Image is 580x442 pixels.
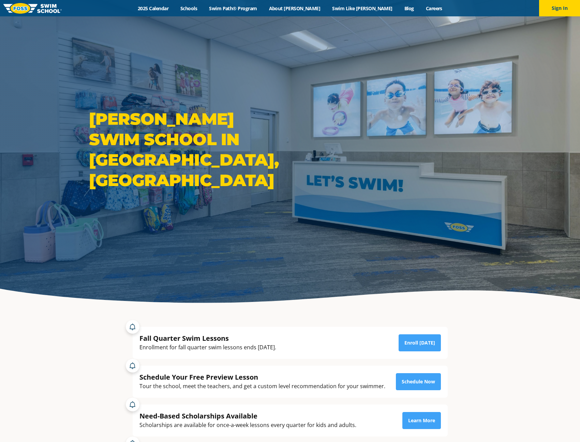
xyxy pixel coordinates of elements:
a: Careers [420,5,448,12]
a: Enroll [DATE] [399,334,441,351]
a: Learn More [402,412,441,429]
div: Scholarships are available for once-a-week lessons every quarter for kids and adults. [139,421,356,430]
h1: [PERSON_NAME] Swim School in [GEOGRAPHIC_DATA], [GEOGRAPHIC_DATA] [89,109,287,190]
a: About [PERSON_NAME] [263,5,326,12]
div: Need-Based Scholarships Available [139,411,356,421]
a: 2025 Calendar [132,5,175,12]
img: FOSS Swim School Logo [3,3,62,14]
a: Swim Like [PERSON_NAME] [326,5,399,12]
a: Schools [175,5,203,12]
a: Swim Path® Program [203,5,263,12]
div: Tour the school, meet the teachers, and get a custom level recommendation for your swimmer. [139,382,385,391]
div: Schedule Your Free Preview Lesson [139,372,385,382]
a: Schedule Now [396,373,441,390]
div: Enrollment for fall quarter swim lessons ends [DATE]. [139,343,276,352]
div: Fall Quarter Swim Lessons [139,334,276,343]
a: Blog [398,5,420,12]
